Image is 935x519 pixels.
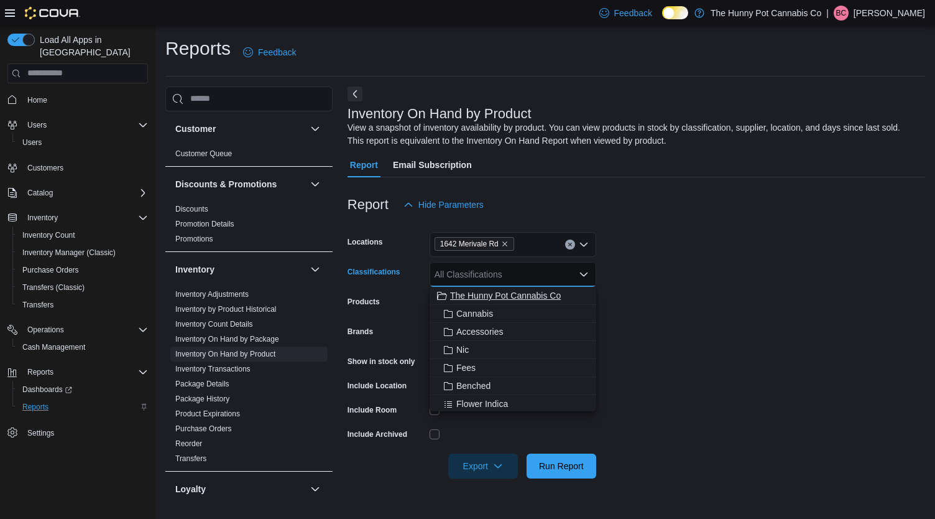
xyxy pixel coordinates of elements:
span: Purchase Orders [17,263,148,278]
nav: Complex example [7,86,148,474]
button: Cash Management [12,339,153,356]
button: Close list of options [579,269,589,279]
a: Package Details [175,380,229,388]
button: Customers [2,159,153,177]
span: Inventory On Hand by Package [175,334,279,344]
p: The Hunny Pot Cannabis Co [711,6,821,21]
span: Load All Apps in [GEOGRAPHIC_DATA] [35,34,148,58]
div: View a snapshot of inventory availability by product. You can view products in stock by classific... [348,121,919,147]
label: Include Room [348,405,397,415]
a: Inventory Adjustments [175,290,249,299]
button: Inventory [308,262,323,277]
a: Reports [17,400,53,414]
span: Customer Queue [175,149,232,159]
span: Inventory [22,210,148,225]
span: Nic [456,344,469,356]
span: Purchase Orders [175,424,232,434]
a: Transfers [17,297,58,312]
span: Purchase Orders [22,265,79,275]
p: | [826,6,829,21]
span: Users [27,120,47,130]
img: Cova [25,7,80,19]
span: The Hunny Pot Cannabis Co [450,289,561,302]
p: [PERSON_NAME] [854,6,925,21]
span: Package Details [175,379,229,389]
a: Package History [175,395,229,403]
button: Purchase Orders [12,261,153,279]
span: Reports [17,400,148,414]
span: Dark Mode [662,19,663,20]
span: BC [836,6,847,21]
span: Inventory by Product Historical [175,304,277,314]
button: Inventory [175,263,305,276]
span: Package History [175,394,229,404]
span: Email Subscription [393,152,472,177]
input: Dark Mode [662,6,688,19]
span: Settings [22,424,148,440]
a: Home [22,93,52,108]
span: Cash Management [17,340,148,355]
button: Operations [22,322,69,337]
span: Catalog [27,188,53,198]
h3: Discounts & Promotions [175,178,277,190]
a: Purchase Orders [175,424,232,433]
button: Run Report [527,454,596,479]
a: Feedback [238,40,301,65]
button: Accessories [430,323,596,341]
span: Report [350,152,378,177]
a: Transfers (Classic) [17,280,90,295]
span: Promotions [175,234,213,244]
button: Customer [308,121,323,136]
span: Transfers [175,454,206,464]
button: Clear input [565,240,575,250]
span: Cannabis [456,307,493,320]
span: Accessories [456,325,503,338]
h3: Customer [175,123,216,135]
label: Locations [348,237,383,247]
div: Inventory [165,287,333,471]
span: Dashboards [17,382,148,397]
a: Customers [22,161,68,175]
label: Brands [348,327,373,337]
button: Cannabis [430,305,596,323]
button: Discounts & Promotions [308,177,323,192]
span: Hide Parameters [418,199,484,211]
div: Discounts & Promotions [165,202,333,251]
h3: Loyalty [175,483,206,495]
button: Fees [430,359,596,377]
span: Inventory [27,213,58,223]
span: Feedback [614,7,652,19]
a: Transfers [175,454,206,463]
span: Reports [22,365,148,380]
span: Flower Indica [456,398,508,410]
button: Users [12,134,153,151]
h3: Inventory [175,263,214,276]
button: Settings [2,423,153,441]
a: Inventory by Product Historical [175,305,277,314]
div: Brody Chabot [834,6,849,21]
button: Transfers (Classic) [12,279,153,296]
a: Dashboards [12,381,153,398]
span: Users [22,138,42,147]
a: Promotion Details [175,220,234,228]
button: Open list of options [579,240,589,250]
a: Reorder [175,439,202,448]
span: Run Report [539,460,584,472]
span: 1642 Merivale Rd [435,237,514,251]
button: Discounts & Promotions [175,178,305,190]
button: Hide Parameters [398,192,489,217]
span: Settings [27,428,54,438]
a: Cash Management [17,340,90,355]
span: Home [27,95,47,105]
a: Purchase Orders [17,263,84,278]
span: Benched [456,380,491,392]
span: Operations [27,325,64,335]
a: Inventory On Hand by Package [175,335,279,344]
button: Transfers [12,296,153,314]
span: Discounts [175,204,208,214]
span: Home [22,92,148,108]
a: Settings [22,426,59,441]
button: Next [348,86,362,101]
span: Transfers [22,300,53,310]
